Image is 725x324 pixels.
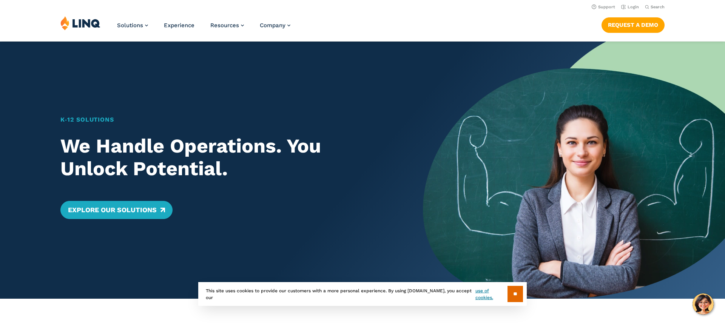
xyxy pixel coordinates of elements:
a: Login [621,5,639,9]
span: Resources [210,22,239,29]
a: Support [592,5,615,9]
a: Experience [164,22,194,29]
img: Home Banner [423,42,725,299]
a: Company [260,22,290,29]
span: Company [260,22,285,29]
img: LINQ | K‑12 Software [60,16,100,30]
a: Resources [210,22,244,29]
span: Search [651,5,665,9]
button: Open Search Bar [645,4,665,10]
nav: Primary Navigation [117,16,290,41]
h2: We Handle Operations. You Unlock Potential. [60,135,393,180]
span: Solutions [117,22,143,29]
button: Hello, have a question? Let’s chat. [693,293,714,315]
a: use of cookies. [475,287,507,301]
a: Explore Our Solutions [60,201,173,219]
a: Solutions [117,22,148,29]
a: Request a Demo [602,17,665,32]
nav: Button Navigation [602,16,665,32]
div: This site uses cookies to provide our customers with a more personal experience. By using [DOMAIN... [198,282,527,306]
h1: K‑12 Solutions [60,115,393,124]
